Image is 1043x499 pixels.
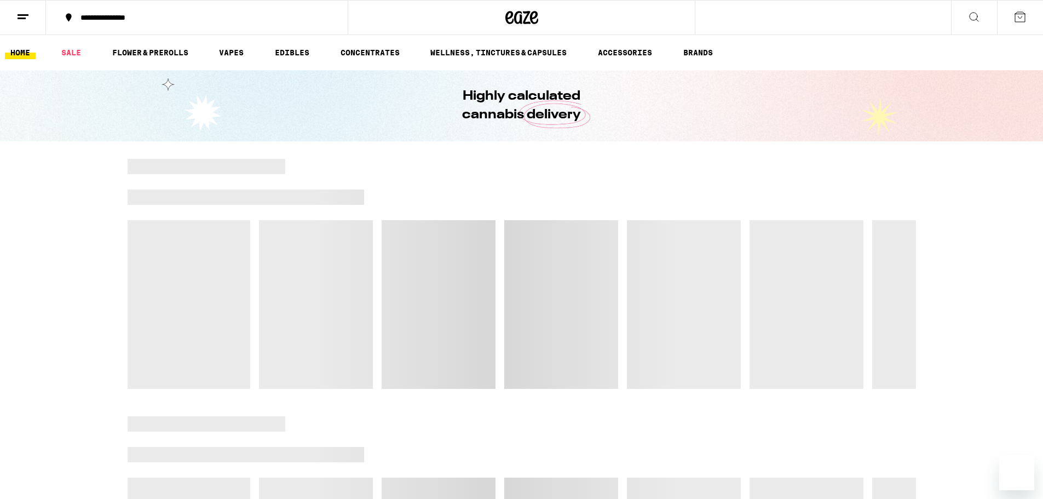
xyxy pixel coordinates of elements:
a: BRANDS [678,46,718,59]
a: SALE [56,46,87,59]
a: EDIBLES [269,46,315,59]
a: FLOWER & PREROLLS [107,46,194,59]
a: WELLNESS, TINCTURES & CAPSULES [425,46,572,59]
a: CONCENTRATES [335,46,405,59]
a: ACCESSORIES [592,46,658,59]
iframe: Button to launch messaging window [999,455,1034,490]
h1: Highly calculated cannabis delivery [431,87,612,124]
a: HOME [5,46,36,59]
a: VAPES [214,46,249,59]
